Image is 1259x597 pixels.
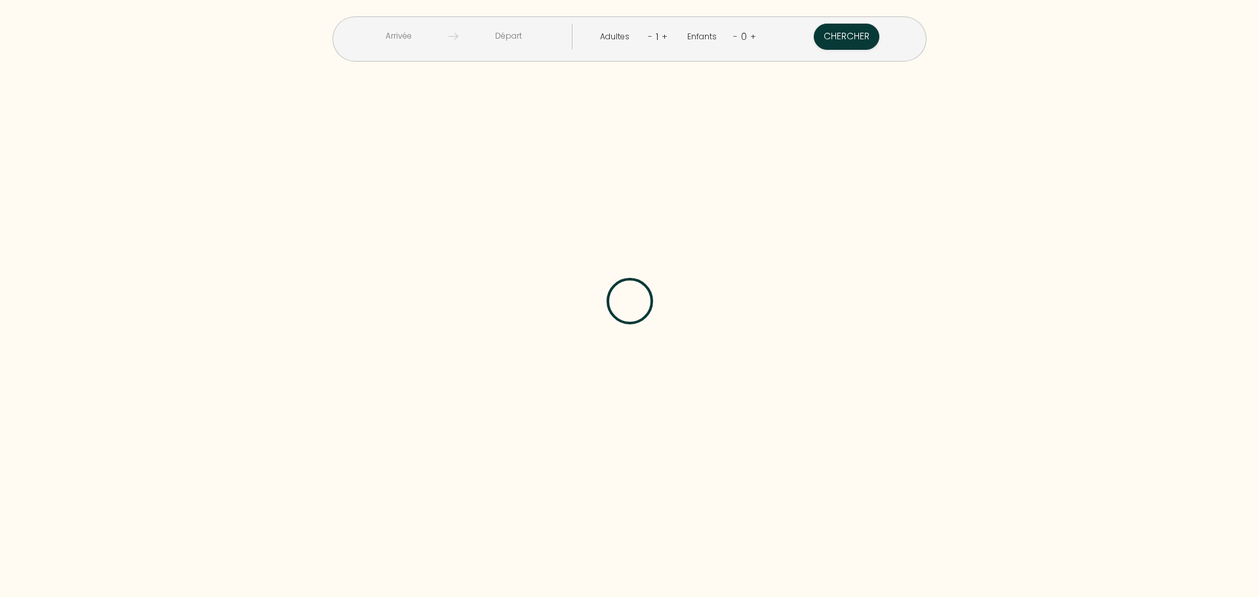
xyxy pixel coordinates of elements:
[750,30,756,43] a: +
[733,30,738,43] a: -
[600,31,634,43] div: Adultes
[662,30,668,43] a: +
[648,30,652,43] a: -
[449,31,458,41] img: guests
[814,24,879,50] button: Chercher
[652,26,662,47] div: 1
[687,31,721,43] div: Enfants
[348,24,449,49] input: Arrivée
[458,24,559,49] input: Départ
[738,26,750,47] div: 0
